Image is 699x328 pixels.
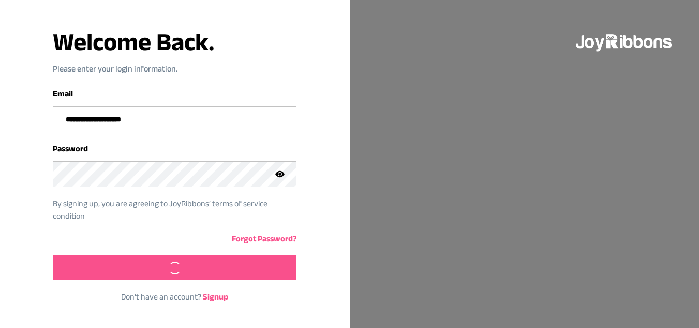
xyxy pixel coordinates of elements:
a: Signup [203,292,228,301]
p: Please enter your login information. [53,63,296,75]
p: By signing up, you are agreeing to JoyRibbons‘ terms of service condition [53,197,281,222]
label: Email [53,89,73,98]
p: Don‘t have an account? [53,291,296,303]
h3: Welcome Back. [53,30,296,54]
img: joyribbons [575,25,674,58]
label: Password [53,144,88,153]
a: Forgot Password? [232,234,296,243]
